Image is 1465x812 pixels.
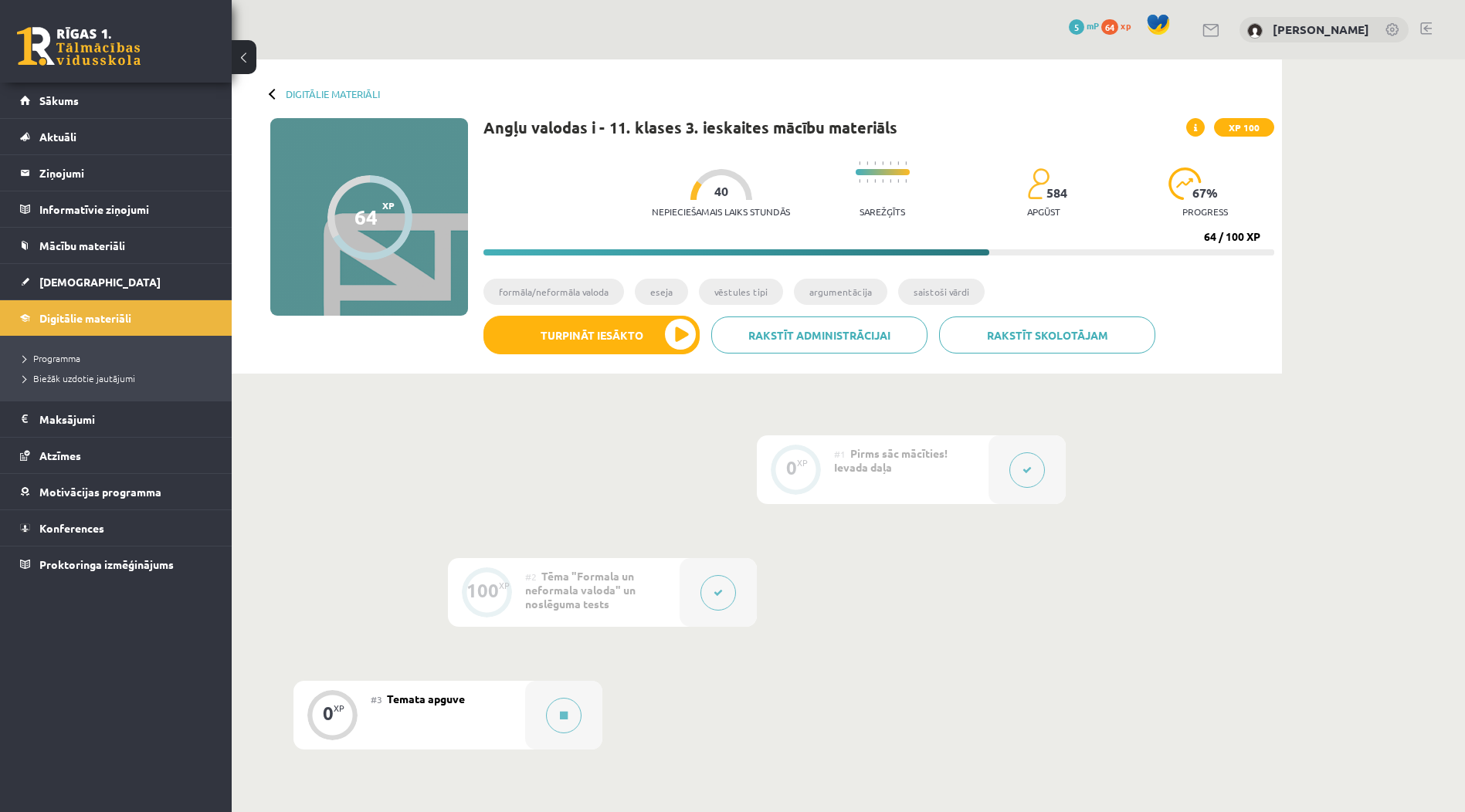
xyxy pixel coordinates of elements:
[387,692,465,705] span: Temata apguve
[39,311,131,325] span: Digitālie materiāli
[834,446,948,474] span: Pirms sāc mācīties! Ievada daļa
[334,704,344,712] div: XP
[499,581,510,590] div: XP
[882,161,883,165] img: icon-short-line-57e1e144782c952c97e751825c79c345078a6d821885a25fce030b3d8c18986b.svg
[39,485,161,499] span: Motivācijas programma
[1168,167,1202,200] img: icon-progress-161ccf0a02000e728c5f80fcf4c31c7af3da0e1684b2b1d7c360e028c24a22f1.svg
[20,510,212,546] a: Konferences
[20,119,212,154] a: Aktuāli
[874,179,876,183] img: icon-short-line-57e1e144782c952c97e751825c79c345078a6d821885a25fce030b3d8c18986b.svg
[371,693,382,705] span: #3
[890,161,891,165] img: icon-short-line-57e1e144782c952c97e751825c79c345078a6d821885a25fce030b3d8c18986b.svg
[866,179,868,183] img: icon-short-line-57e1e144782c952c97e751825c79c345078a6d821885a25fce030b3d8c18986b.svg
[20,83,212,118] a: Sākums
[466,584,499,597] div: 100
[354,205,378,228] div: 64
[39,275,161,289] span: [DEMOGRAPHIC_DATA]
[897,179,899,183] img: icon-short-line-57e1e144782c952c97e751825c79c345078a6d821885a25fce030b3d8c18986b.svg
[39,557,174,571] span: Proktoringa izmēģinājums
[39,401,212,437] legend: Maksājumi
[23,371,216,385] a: Biežāk uzdotie jautājumi
[23,352,80,364] span: Programma
[525,569,636,611] span: Tēma "Formala un neformala valoda" un noslēguma tests
[794,279,887,305] li: argumentācija
[286,88,380,100] a: Digitālie materiāli
[323,706,334,720] div: 0
[39,448,81,462] span: Atzīmes
[1027,206,1060,217] p: apgūst
[483,316,700,354] button: Turpināt iesākto
[714,184,728,198] span: 40
[939,316,1155,354] a: Rakstīt skolotājam
[866,161,868,165] img: icon-short-line-57e1e144782c952c97e751825c79c345078a6d821885a25fce030b3d8c18986b.svg
[20,546,212,582] a: Proktoringa izmēģinājums
[1121,19,1131,32] span: xp
[786,461,797,475] div: 0
[874,161,876,165] img: icon-short-line-57e1e144782c952c97e751825c79c345078a6d821885a25fce030b3d8c18986b.svg
[882,179,883,183] img: icon-short-line-57e1e144782c952c97e751825c79c345078a6d821885a25fce030b3d8c18986b.svg
[23,351,216,365] a: Programma
[711,316,927,354] a: Rakstīt administrācijai
[20,300,212,336] a: Digitālie materiāli
[20,191,212,227] a: Informatīvie ziņojumi
[20,264,212,299] a: [DEMOGRAPHIC_DATA]
[20,228,212,263] a: Mācību materiāli
[699,279,783,305] li: vēstules tipi
[859,179,860,183] img: icon-short-line-57e1e144782c952c97e751825c79c345078a6d821885a25fce030b3d8c18986b.svg
[20,438,212,473] a: Atzīmes
[39,191,212,227] legend: Informatīvie ziņojumi
[23,372,135,384] span: Biežāk uzdotie jautājumi
[859,161,860,165] img: icon-short-line-57e1e144782c952c97e751825c79c345078a6d821885a25fce030b3d8c18986b.svg
[890,179,891,183] img: icon-short-line-57e1e144782c952c97e751825c79c345078a6d821885a25fce030b3d8c18986b.svg
[1101,19,1138,32] a: 64 xp
[1182,206,1228,217] p: progress
[39,521,104,535] span: Konferences
[1069,19,1099,32] a: 5 mP
[905,161,907,165] img: icon-short-line-57e1e144782c952c97e751825c79c345078a6d821885a25fce030b3d8c18986b.svg
[20,155,212,191] a: Ziņojumi
[39,239,125,252] span: Mācību materiāli
[652,206,790,217] p: Nepieciešamais laiks stundās
[17,27,141,66] a: Rīgas 1. Tālmācības vidusskola
[898,279,985,305] li: saistoši vārdi
[39,93,79,107] span: Sākums
[39,155,212,191] legend: Ziņojumi
[20,474,212,509] a: Motivācijas programma
[1101,19,1118,35] span: 64
[483,118,897,137] h1: Angļu valodas i - 11. klases 3. ieskaites mācību materiāls
[834,448,846,460] span: #1
[1214,118,1274,137] span: XP 100
[382,200,395,211] span: XP
[1069,19,1084,35] span: 5
[483,279,624,305] li: formāla/neformāla valoda
[897,161,899,165] img: icon-short-line-57e1e144782c952c97e751825c79c345078a6d821885a25fce030b3d8c18986b.svg
[20,401,212,437] a: Maksājumi
[860,206,905,217] p: Sarežģīts
[39,130,76,144] span: Aktuāli
[1192,186,1219,200] span: 67 %
[1273,22,1369,37] a: [PERSON_NAME]
[525,570,537,583] span: #2
[905,179,907,183] img: icon-short-line-57e1e144782c952c97e751825c79c345078a6d821885a25fce030b3d8c18986b.svg
[635,279,688,305] li: eseja
[1247,23,1263,39] img: Ksenija Tereško
[1087,19,1099,32] span: mP
[797,458,808,467] div: XP
[1046,186,1067,200] span: 584
[1027,167,1050,200] img: students-c634bb4e5e11cddfef0936a35e636f08e4e9abd3cc4e673bd6f9a4125e45ecb1.svg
